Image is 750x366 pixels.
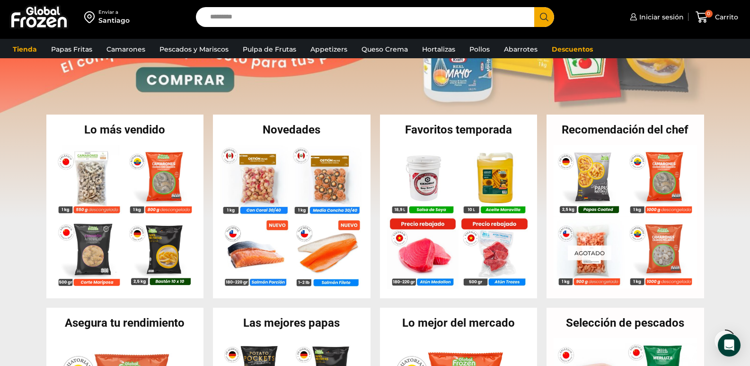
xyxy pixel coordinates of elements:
h2: Recomendación del chef [547,124,704,135]
h2: Lo más vendido [46,124,204,135]
div: Open Intercom Messenger [718,334,741,357]
a: Abarrotes [499,40,542,58]
a: Pescados y Mariscos [155,40,233,58]
span: Carrito [713,12,738,22]
a: Appetizers [306,40,352,58]
a: Queso Crema [357,40,413,58]
h2: Novedades [213,124,371,135]
h2: Favoritos temporada [380,124,538,135]
button: Search button [534,7,554,27]
span: 0 [705,10,713,18]
a: 0 Carrito [693,6,741,28]
h2: Lo mejor del mercado [380,317,538,329]
img: address-field-icon.svg [84,9,98,25]
a: Camarones [102,40,150,58]
p: Agotado [568,246,611,260]
h2: Selección de pescados [547,317,704,329]
a: Papas Fritas [46,40,97,58]
h2: Asegura tu rendimiento [46,317,204,329]
a: Hortalizas [417,40,460,58]
div: Santiago [98,16,130,25]
div: Enviar a [98,9,130,16]
a: Iniciar sesión [627,8,684,27]
a: Tienda [8,40,42,58]
span: Iniciar sesión [637,12,684,22]
a: Pollos [465,40,494,58]
h2: Las mejores papas [213,317,371,329]
a: Pulpa de Frutas [238,40,301,58]
a: Descuentos [547,40,598,58]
